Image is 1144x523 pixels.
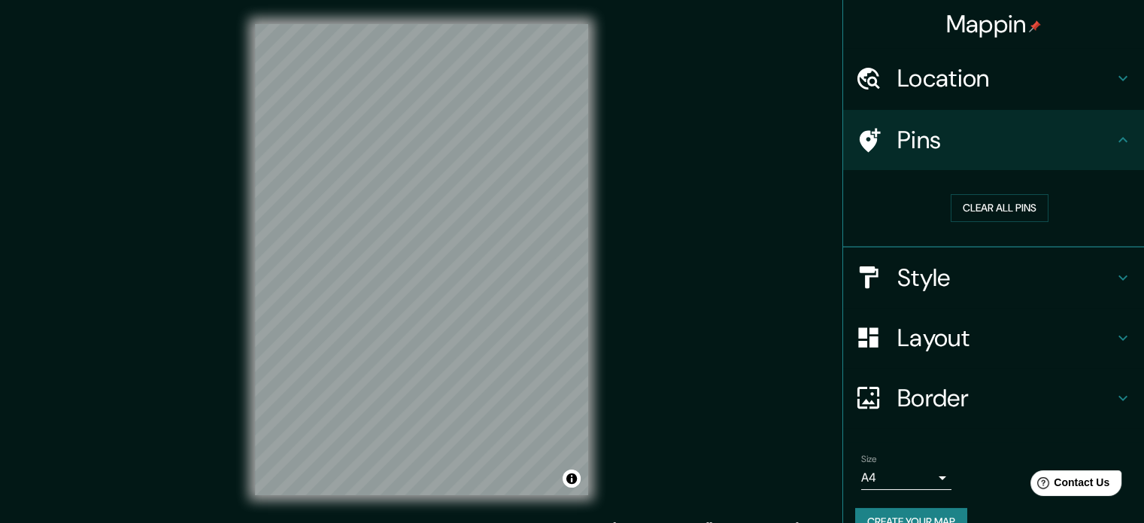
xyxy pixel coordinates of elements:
iframe: Help widget launcher [1010,464,1127,506]
canvas: Map [255,24,588,495]
div: Location [843,48,1144,108]
div: A4 [861,466,951,490]
h4: Border [897,383,1114,413]
h4: Pins [897,125,1114,155]
h4: Style [897,263,1114,293]
button: Toggle attribution [563,470,581,488]
h4: Layout [897,323,1114,353]
div: Style [843,248,1144,308]
h4: Location [897,63,1114,93]
div: Pins [843,110,1144,170]
img: pin-icon.png [1029,20,1041,32]
div: Border [843,368,1144,428]
h4: Mappin [946,9,1042,39]
button: Clear all pins [951,194,1048,222]
div: Layout [843,308,1144,368]
label: Size [861,452,877,465]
